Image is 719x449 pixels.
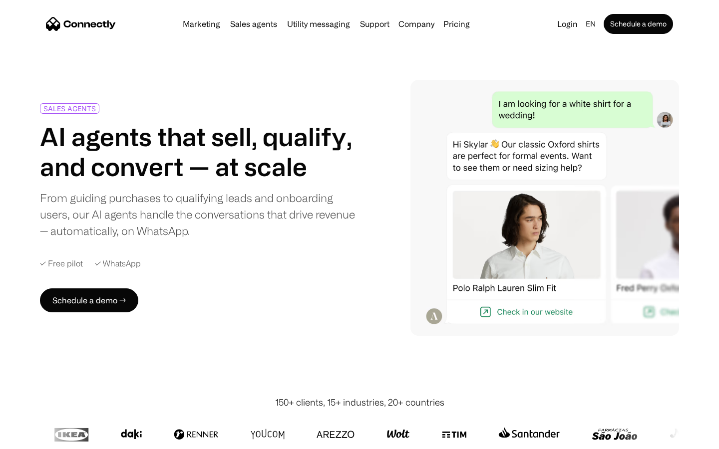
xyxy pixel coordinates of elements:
[179,20,224,28] a: Marketing
[10,431,60,446] aside: Language selected: English
[40,190,356,239] div: From guiding purchases to qualifying leads and onboarding users, our AI agents handle the convers...
[586,17,596,31] div: en
[40,259,83,268] div: ✓ Free pilot
[582,17,602,31] div: en
[356,20,393,28] a: Support
[43,105,96,112] div: SALES AGENTS
[226,20,281,28] a: Sales agents
[275,396,444,409] div: 150+ clients, 15+ industries, 20+ countries
[604,14,673,34] a: Schedule a demo
[20,432,60,446] ul: Language list
[46,16,116,31] a: home
[439,20,474,28] a: Pricing
[395,17,437,31] div: Company
[40,122,356,182] h1: AI agents that sell, qualify, and convert — at scale
[283,20,354,28] a: Utility messaging
[95,259,141,268] div: ✓ WhatsApp
[553,17,582,31] a: Login
[398,17,434,31] div: Company
[40,288,138,312] a: Schedule a demo →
